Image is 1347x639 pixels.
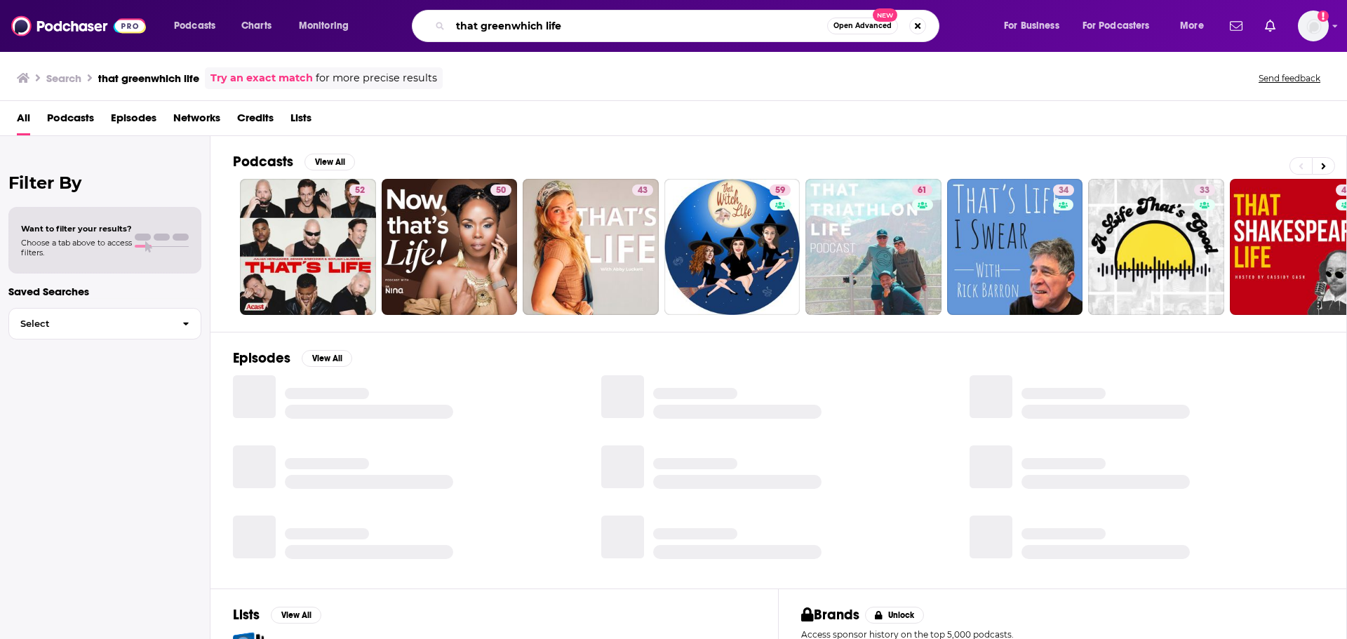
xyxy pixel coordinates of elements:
[450,15,827,37] input: Search podcasts, credits, & more...
[174,16,215,36] span: Podcasts
[233,349,290,367] h2: Episodes
[770,184,791,196] a: 59
[233,153,355,170] a: PodcastsView All
[111,107,156,135] a: Episodes
[1224,14,1248,38] a: Show notifications dropdown
[912,184,932,196] a: 61
[496,184,506,198] span: 50
[1088,179,1224,315] a: 33
[775,184,785,198] span: 59
[304,154,355,170] button: View All
[638,184,648,198] span: 43
[11,13,146,39] img: Podchaser - Follow, Share and Rate Podcasts
[233,606,321,624] a: ListsView All
[994,15,1077,37] button: open menu
[21,238,132,257] span: Choose a tab above to access filters.
[316,70,437,86] span: for more precise results
[290,107,311,135] a: Lists
[9,319,171,328] span: Select
[17,107,30,135] a: All
[233,153,293,170] h2: Podcasts
[210,70,313,86] a: Try an exact match
[1053,184,1074,196] a: 34
[1298,11,1329,41] img: User Profile
[805,179,941,315] a: 61
[349,184,370,196] a: 52
[232,15,280,37] a: Charts
[801,606,859,624] h2: Brands
[1083,16,1150,36] span: For Podcasters
[1298,11,1329,41] span: Logged in as gabrielle.gantz
[865,607,925,624] button: Unlock
[241,16,272,36] span: Charts
[289,15,367,37] button: open menu
[873,8,898,22] span: New
[1259,14,1281,38] a: Show notifications dropdown
[1254,72,1325,84] button: Send feedback
[664,179,800,315] a: 59
[240,179,376,315] a: 52
[1073,15,1170,37] button: open menu
[1194,184,1215,196] a: 33
[947,179,1083,315] a: 34
[1318,11,1329,22] svg: Add a profile image
[1004,16,1059,36] span: For Business
[1298,11,1329,41] button: Show profile menu
[173,107,220,135] a: Networks
[1059,184,1068,198] span: 34
[382,179,518,315] a: 50
[523,179,659,315] a: 43
[632,184,653,196] a: 43
[46,72,81,85] h3: Search
[237,107,274,135] a: Credits
[8,285,201,298] p: Saved Searches
[271,607,321,624] button: View All
[299,16,349,36] span: Monitoring
[490,184,511,196] a: 50
[302,350,352,367] button: View All
[98,72,199,85] h3: that greenwhich life
[1170,15,1221,37] button: open menu
[827,18,898,34] button: Open AdvancedNew
[47,107,94,135] a: Podcasts
[164,15,234,37] button: open menu
[8,308,201,339] button: Select
[1180,16,1204,36] span: More
[425,10,953,42] div: Search podcasts, credits, & more...
[1200,184,1209,198] span: 33
[833,22,892,29] span: Open Advanced
[918,184,927,198] span: 61
[233,349,352,367] a: EpisodesView All
[8,173,201,193] h2: Filter By
[355,184,365,198] span: 52
[21,224,132,234] span: Want to filter your results?
[233,606,260,624] h2: Lists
